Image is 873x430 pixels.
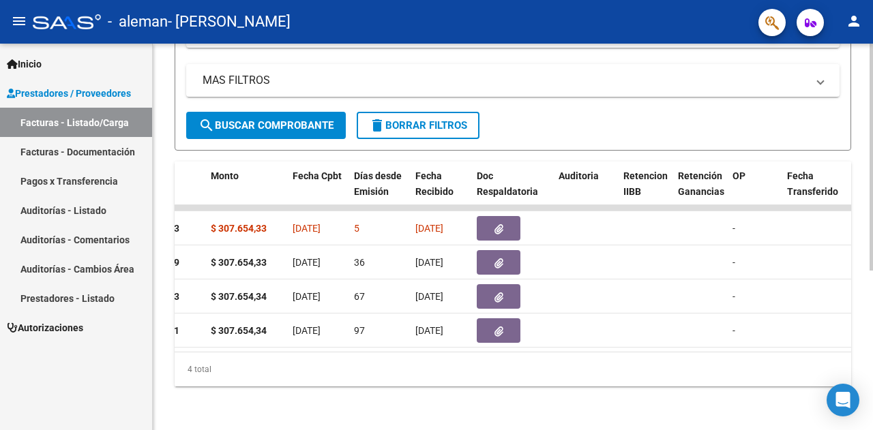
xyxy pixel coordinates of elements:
[354,223,359,234] span: 5
[11,13,27,29] mat-icon: menu
[175,352,851,386] div: 4 total
[203,73,807,88] mat-panel-title: MAS FILTROS
[623,170,668,197] span: Retencion IIBB
[198,119,334,132] span: Buscar Comprobante
[727,162,782,221] datatable-header-cell: OP
[410,162,471,221] datatable-header-cell: Fecha Recibido
[477,170,538,197] span: Doc Respaldatoria
[782,162,857,221] datatable-header-cell: Fecha Transferido
[354,170,402,197] span: Días desde Emisión
[733,257,735,268] span: -
[559,170,599,181] span: Auditoria
[471,162,553,221] datatable-header-cell: Doc Respaldatoria
[553,162,618,221] datatable-header-cell: Auditoria
[733,291,735,302] span: -
[369,117,385,134] mat-icon: delete
[211,257,267,268] strong: $ 307.654,33
[293,291,321,302] span: [DATE]
[198,117,215,134] mat-icon: search
[354,325,365,336] span: 97
[733,325,735,336] span: -
[787,170,838,197] span: Fecha Transferido
[415,170,454,197] span: Fecha Recibido
[293,325,321,336] span: [DATE]
[415,223,443,234] span: [DATE]
[287,162,349,221] datatable-header-cell: Fecha Cpbt
[733,223,735,234] span: -
[733,170,745,181] span: OP
[211,223,267,234] strong: $ 307.654,33
[827,384,859,416] div: Open Intercom Messenger
[168,7,291,37] span: - [PERSON_NAME]
[369,119,467,132] span: Borrar Filtros
[672,162,727,221] datatable-header-cell: Retención Ganancias
[7,57,42,72] span: Inicio
[7,86,131,101] span: Prestadores / Proveedores
[349,162,410,221] datatable-header-cell: Días desde Emisión
[618,162,672,221] datatable-header-cell: Retencion IIBB
[186,64,840,97] mat-expansion-panel-header: MAS FILTROS
[293,170,342,181] span: Fecha Cpbt
[357,112,479,139] button: Borrar Filtros
[415,325,443,336] span: [DATE]
[211,170,239,181] span: Monto
[354,291,365,302] span: 67
[211,291,267,302] strong: $ 307.654,34
[354,257,365,268] span: 36
[846,13,862,29] mat-icon: person
[186,112,346,139] button: Buscar Comprobante
[7,320,83,335] span: Autorizaciones
[293,257,321,268] span: [DATE]
[415,291,443,302] span: [DATE]
[415,257,443,268] span: [DATE]
[678,170,724,197] span: Retención Ganancias
[293,223,321,234] span: [DATE]
[205,162,287,221] datatable-header-cell: Monto
[108,7,168,37] span: - aleman
[211,325,267,336] strong: $ 307.654,34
